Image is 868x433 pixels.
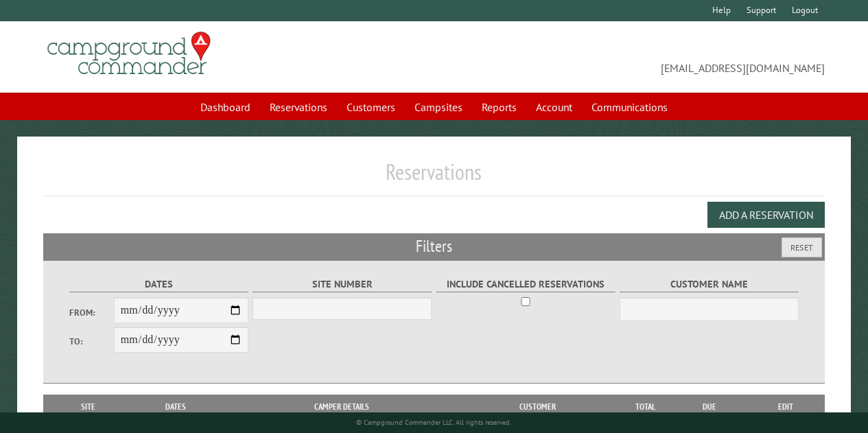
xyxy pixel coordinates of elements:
label: From: [69,306,114,319]
button: Reset [782,237,822,257]
label: Customer Name [620,277,799,292]
th: Dates [126,395,226,419]
label: Dates [69,277,248,292]
label: To: [69,335,114,348]
h1: Reservations [43,159,825,196]
a: Reservations [261,94,336,120]
a: Campsites [406,94,471,120]
a: Dashboard [192,94,259,120]
a: Communications [583,94,676,120]
th: Due [673,395,747,419]
th: Total [618,395,673,419]
th: Customer [458,395,618,419]
span: [EMAIL_ADDRESS][DOMAIN_NAME] [434,38,825,76]
a: Customers [338,94,403,120]
label: Include Cancelled Reservations [436,277,615,292]
h2: Filters [43,233,825,259]
small: © Campground Commander LLC. All rights reserved. [356,418,511,427]
th: Site [50,395,126,419]
a: Account [528,94,580,120]
a: Reports [473,94,525,120]
img: Campground Commander [43,27,215,80]
th: Camper Details [226,395,458,419]
label: Site Number [253,277,432,292]
button: Add a Reservation [707,202,825,228]
th: Edit [746,395,824,419]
